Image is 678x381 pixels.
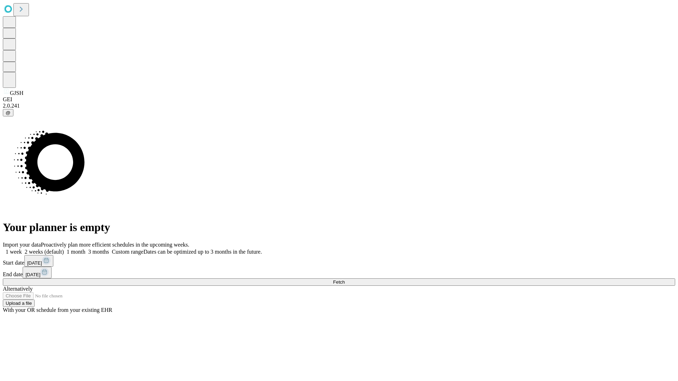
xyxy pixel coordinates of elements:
button: Fetch [3,278,675,286]
span: Alternatively [3,286,32,292]
span: 2 weeks (default) [25,249,64,255]
span: @ [6,110,11,115]
span: 1 week [6,249,22,255]
span: [DATE] [27,260,42,266]
button: [DATE] [24,255,53,267]
span: 3 months [88,249,109,255]
span: Fetch [333,279,345,285]
span: 1 month [67,249,85,255]
div: Start date [3,255,675,267]
span: GJSH [10,90,23,96]
span: With your OR schedule from your existing EHR [3,307,112,313]
span: [DATE] [25,272,40,277]
span: Proactively plan more efficient schedules in the upcoming weeks. [41,242,189,248]
div: 2.0.241 [3,103,675,109]
div: GEI [3,96,675,103]
button: @ [3,109,13,116]
span: Import your data [3,242,41,248]
button: [DATE] [23,267,52,278]
button: Upload a file [3,300,35,307]
h1: Your planner is empty [3,221,675,234]
span: Custom range [112,249,143,255]
div: End date [3,267,675,278]
span: Dates can be optimized up to 3 months in the future. [143,249,262,255]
